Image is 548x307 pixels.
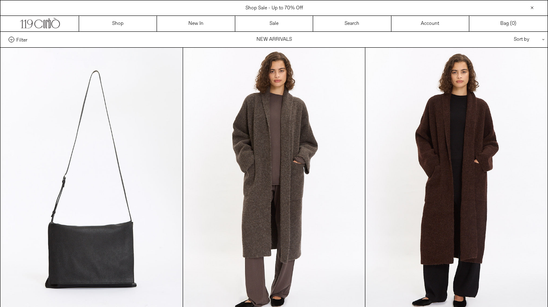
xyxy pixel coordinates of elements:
[512,20,516,27] span: )
[391,16,469,31] a: Account
[313,16,391,31] a: Search
[512,20,515,27] span: 0
[245,5,303,11] a: Shop Sale - Up to 70% Off
[79,16,157,31] a: Shop
[466,32,539,47] div: Sort by
[157,16,235,31] a: New In
[235,16,313,31] a: Sale
[16,37,27,42] span: Filter
[469,16,547,31] a: Bag ()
